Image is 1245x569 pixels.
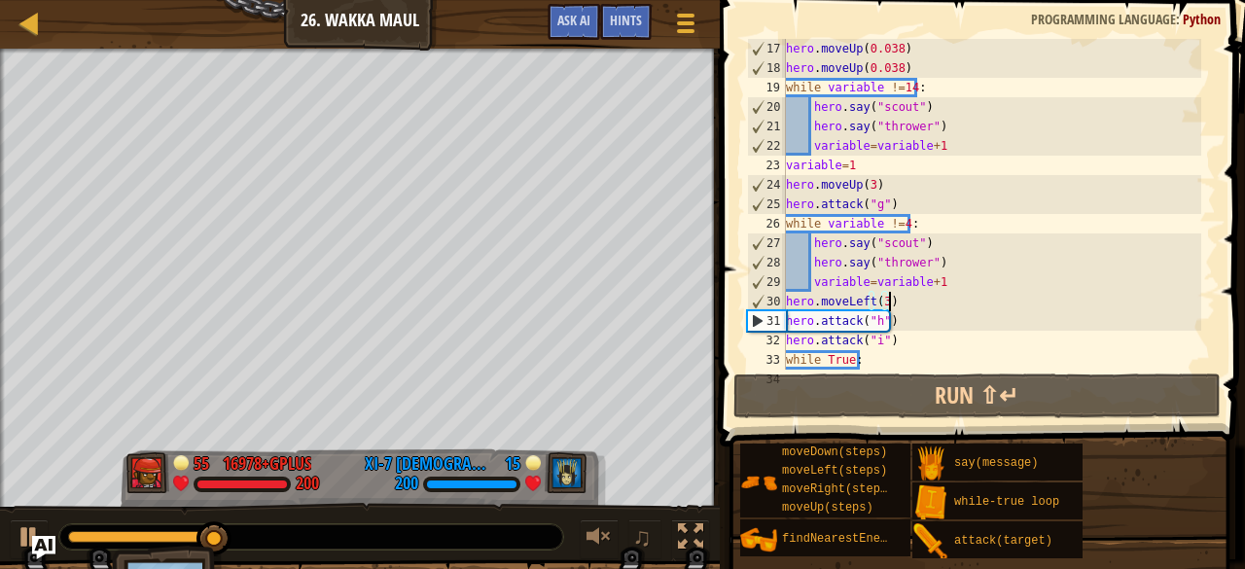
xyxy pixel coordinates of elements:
button: Ask AI [32,536,55,559]
div: 30 [748,292,786,311]
img: thang_avatar_frame.png [126,452,169,493]
div: 20 [748,97,786,117]
div: 27 [748,233,786,253]
span: Python [1183,10,1221,28]
button: Ctrl + P: Play [10,519,49,559]
div: 23 [747,156,786,175]
span: say(message) [954,456,1038,470]
div: 15 [501,451,520,469]
div: 200 [395,476,418,493]
span: while-true loop [954,495,1059,509]
div: 26 [747,214,786,233]
div: 55 [194,451,213,469]
img: portrait.png [912,445,949,482]
div: 21 [748,117,786,136]
div: 17 [748,39,786,58]
button: Adjust volume [580,519,619,559]
div: 22 [748,136,786,156]
span: moveDown(steps) [782,445,887,459]
span: moveLeft(steps) [782,464,887,478]
span: Hints [610,11,642,29]
div: 31 [748,311,786,331]
button: Run ⇧↵ [733,373,1221,418]
div: 28 [748,253,786,272]
div: 32 [747,331,786,350]
button: Ask AI [548,4,600,40]
div: 18 [748,58,786,78]
div: 33 [747,350,786,370]
span: attack(target) [954,534,1052,548]
button: ♫ [628,519,661,559]
span: findNearestEnemy() [782,532,908,546]
img: thang_avatar_frame.png [545,452,587,493]
div: 19 [747,78,786,97]
button: Show game menu [661,4,710,50]
div: 25 [748,195,786,214]
img: portrait.png [912,484,949,521]
img: portrait.png [912,523,949,560]
div: 24 [748,175,786,195]
div: 16978+gplus [223,451,311,477]
span: Ask AI [557,11,590,29]
img: portrait.png [740,521,777,558]
img: portrait.png [740,464,777,501]
span: moveRight(steps) [782,482,894,496]
button: Toggle fullscreen [671,519,710,559]
span: ♫ [632,522,652,551]
span: : [1176,10,1183,28]
div: 200 [296,476,319,493]
span: moveUp(steps) [782,501,873,515]
div: XI-7 [DEMOGRAPHIC_DATA] [PERSON_NAME] [365,451,491,477]
span: Programming language [1031,10,1176,28]
div: 34 [747,370,786,389]
div: 29 [748,272,786,292]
